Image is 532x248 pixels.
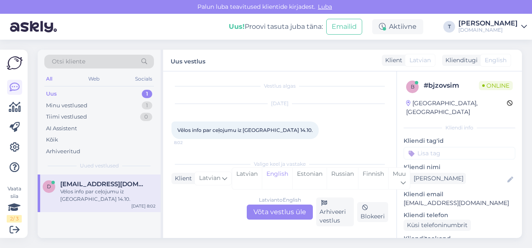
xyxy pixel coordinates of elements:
div: Proovi tasuta juba täna: [229,22,323,32]
p: Kliendi telefon [404,211,515,220]
p: Klienditeekond [404,234,515,243]
div: Uus [46,90,57,98]
p: Kliendi nimi [404,163,515,172]
div: 2 / 3 [7,215,22,223]
div: Latvian [232,168,262,189]
div: 1 [142,90,152,98]
div: All [44,73,54,84]
div: Minu vestlused [46,101,87,110]
div: # bjzovsim [424,81,479,91]
p: Kliendi tag'id [404,137,515,145]
div: Arhiveeri vestlus [316,197,354,226]
div: English [262,168,292,189]
div: [GEOGRAPHIC_DATA], [GEOGRAPHIC_DATA] [406,99,507,116]
div: 0 [140,113,152,121]
span: Muu [393,170,406,177]
div: [DATE] [171,100,388,107]
div: [DOMAIN_NAME] [458,27,518,33]
div: Klient [382,56,402,65]
div: [DATE] 8:02 [131,203,156,209]
div: Küsi telefoninumbrit [404,220,471,231]
div: Tiimi vestlused [46,113,87,121]
span: Vēlos info par ceļojumu iz [GEOGRAPHIC_DATA] 14.10. [177,127,313,133]
label: Uus vestlus [171,55,205,66]
b: Uus! [229,23,245,30]
div: Latvian to English [259,196,301,204]
div: Arhiveeritud [46,147,80,156]
div: Socials [133,73,154,84]
div: Klient [171,174,192,183]
div: Vaata siia [7,185,22,223]
span: Online [479,81,513,90]
div: Valige keel ja vastake [171,160,388,168]
p: [EMAIL_ADDRESS][DOMAIN_NAME] [404,199,515,208]
span: Otsi kliente [52,57,85,66]
div: Estonian [292,168,327,189]
div: Vestlus algas [171,82,388,90]
span: Latvian [199,174,220,183]
div: Kliendi info [404,124,515,132]
div: Kõik [46,136,58,144]
span: d [47,183,51,190]
span: Uued vestlused [80,162,119,170]
div: AI Assistent [46,124,77,133]
div: 1 [142,101,152,110]
a: [PERSON_NAME][DOMAIN_NAME] [458,20,527,33]
div: Finnish [358,168,388,189]
div: Aktiivne [372,19,423,34]
span: ddadzis@inbox.lv [60,180,147,188]
input: Lisa tag [404,147,515,159]
div: Võta vestlus üle [247,205,313,220]
div: [PERSON_NAME] [458,20,518,27]
span: b [411,84,414,90]
button: Emailid [326,19,362,35]
div: Russian [327,168,358,189]
div: Web [87,73,101,84]
span: Latvian [409,56,431,65]
span: 8:02 [174,139,205,146]
div: Blokeeri [357,202,388,222]
p: Kliendi email [404,190,515,199]
span: English [485,56,506,65]
div: [PERSON_NAME] [410,174,463,183]
div: T [443,21,455,33]
div: Vēlos info par ceļojumu iz [GEOGRAPHIC_DATA] 14.10. [60,188,156,203]
span: Luba [315,3,335,10]
div: Klienditugi [442,56,478,65]
img: Askly Logo [7,56,23,70]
